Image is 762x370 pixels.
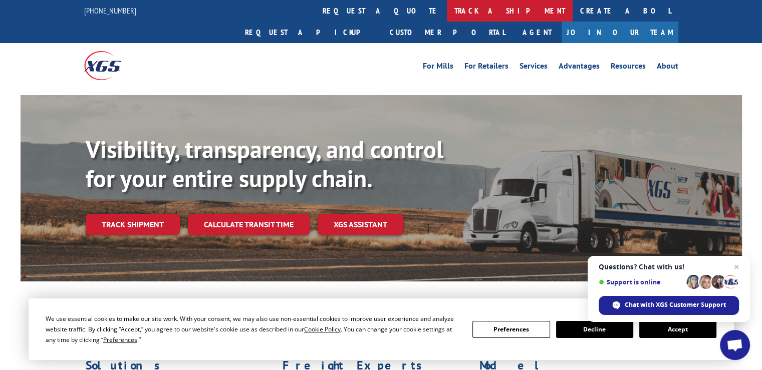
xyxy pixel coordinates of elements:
[599,278,683,286] span: Support is online
[611,62,646,73] a: Resources
[46,313,460,345] div: We use essential cookies to make our site work. With your consent, we may also use non-essential ...
[464,62,509,73] a: For Retailers
[599,263,739,271] span: Questions? Chat with us!
[237,22,382,43] a: Request a pickup
[639,321,716,338] button: Accept
[657,62,678,73] a: About
[513,22,562,43] a: Agent
[562,22,678,43] a: Join Our Team
[520,62,548,73] a: Services
[103,335,137,344] span: Preferences
[86,134,443,194] b: Visibility, transparency, and control for your entire supply chain.
[84,6,136,16] a: [PHONE_NUMBER]
[29,298,734,360] div: Cookie Consent Prompt
[318,214,403,235] a: XGS ASSISTANT
[599,296,739,315] div: Chat with XGS Customer Support
[730,261,742,273] span: Close chat
[423,62,453,73] a: For Mills
[556,321,633,338] button: Decline
[86,214,180,235] a: Track shipment
[188,214,310,235] a: Calculate transit time
[382,22,513,43] a: Customer Portal
[304,325,341,333] span: Cookie Policy
[625,300,726,309] span: Chat with XGS Customer Support
[472,321,550,338] button: Preferences
[720,330,750,360] div: Open chat
[559,62,600,73] a: Advantages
